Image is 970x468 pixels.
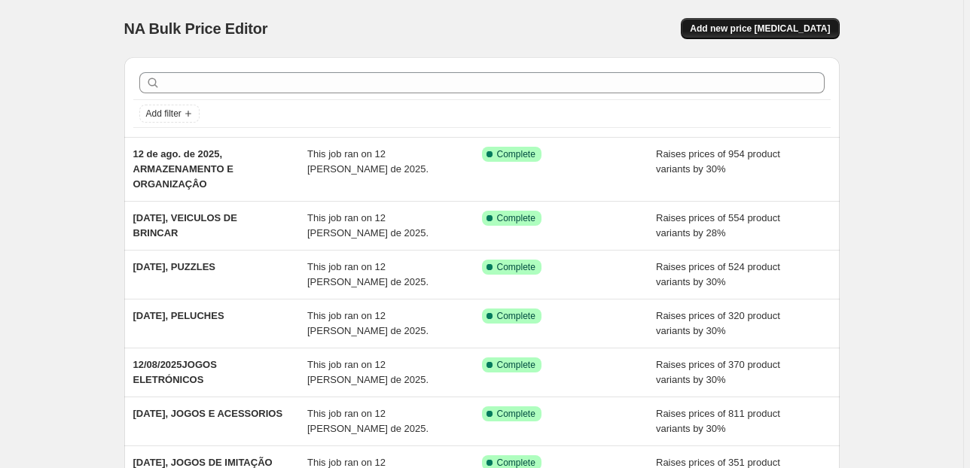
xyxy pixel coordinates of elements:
[307,310,429,336] span: This job ran on 12 [PERSON_NAME] de 2025.
[656,261,780,287] span: Raises prices of 524 product variants by 30%
[133,148,233,190] span: 12 de ago. de 2025, ARMAZENAMENTO E ORGANIZAÇÂO
[656,359,780,385] span: Raises prices of 370 product variants by 30%
[133,359,217,385] span: 12/08/2025JOGOS ELETRÓNICOS
[497,261,535,273] span: Complete
[139,105,200,123] button: Add filter
[133,261,216,272] span: [DATE], PUZZLES
[656,148,780,175] span: Raises prices of 954 product variants by 30%
[307,359,429,385] span: This job ran on 12 [PERSON_NAME] de 2025.
[497,408,535,420] span: Complete
[307,212,429,239] span: This job ran on 12 [PERSON_NAME] de 2025.
[124,20,268,37] span: NA Bulk Price Editor
[133,212,237,239] span: [DATE], VEICULOS DE BRINCAR
[681,18,839,39] button: Add new price [MEDICAL_DATA]
[133,408,283,419] span: [DATE], JOGOS E ACESSORIOS
[656,310,780,336] span: Raises prices of 320 product variants by 30%
[656,408,780,434] span: Raises prices of 811 product variants by 30%
[307,408,429,434] span: This job ran on 12 [PERSON_NAME] de 2025.
[146,108,181,120] span: Add filter
[133,310,224,321] span: [DATE], PELUCHES
[497,212,535,224] span: Complete
[133,457,273,468] span: [DATE], JOGOS DE IMITAÇÃO
[307,261,429,287] span: This job ran on 12 [PERSON_NAME] de 2025.
[690,23,830,35] span: Add new price [MEDICAL_DATA]
[497,310,535,322] span: Complete
[656,212,780,239] span: Raises prices of 554 product variants by 28%
[307,148,429,175] span: This job ran on 12 [PERSON_NAME] de 2025.
[497,359,535,371] span: Complete
[497,148,535,160] span: Complete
